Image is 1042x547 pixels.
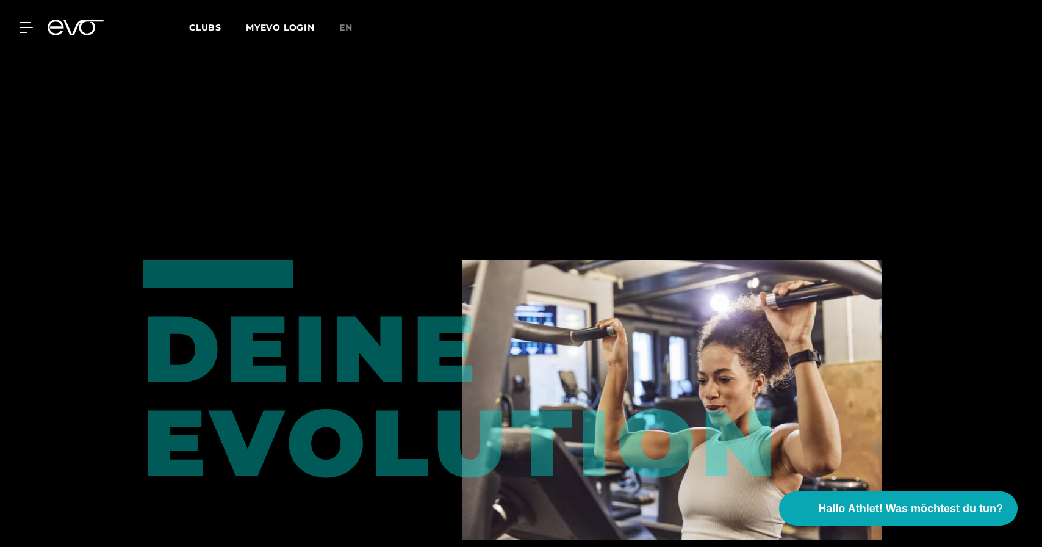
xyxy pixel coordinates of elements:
[339,22,353,33] span: en
[189,22,221,33] span: Clubs
[246,22,315,33] a: MYEVO LOGIN
[189,21,246,33] a: Clubs
[462,260,882,540] img: evofitness
[339,21,367,35] a: en
[779,491,1018,526] button: Hallo Athlet! Was möchtest du tun?
[143,260,255,490] div: DEINE EVOLUTION
[818,501,1003,517] span: Hallo Athlet! Was möchtest du tun?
